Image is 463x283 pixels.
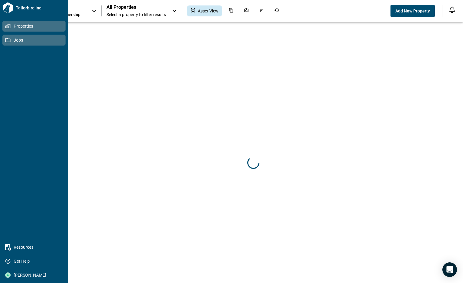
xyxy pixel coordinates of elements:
a: Jobs [2,35,66,46]
div: Photos [240,5,252,16]
div: Documents [225,5,237,16]
span: Properties [11,23,60,29]
span: All Properties [106,4,166,10]
span: Tailorbird Inc [13,5,66,11]
span: Jobs [11,37,60,43]
a: Properties [2,21,66,32]
span: Asset View [198,8,218,14]
span: Add New Property [395,8,430,14]
div: Asset View [187,5,222,16]
span: Resources [11,244,60,250]
span: Get Help [11,258,60,264]
div: Issues & Info [255,5,268,16]
button: Open notification feed [447,5,457,15]
div: Job History [271,5,283,16]
div: Open Intercom Messenger [442,262,457,277]
span: Select a property to filter results [106,12,166,18]
button: Add New Property [390,5,435,17]
span: [PERSON_NAME] [11,272,60,278]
